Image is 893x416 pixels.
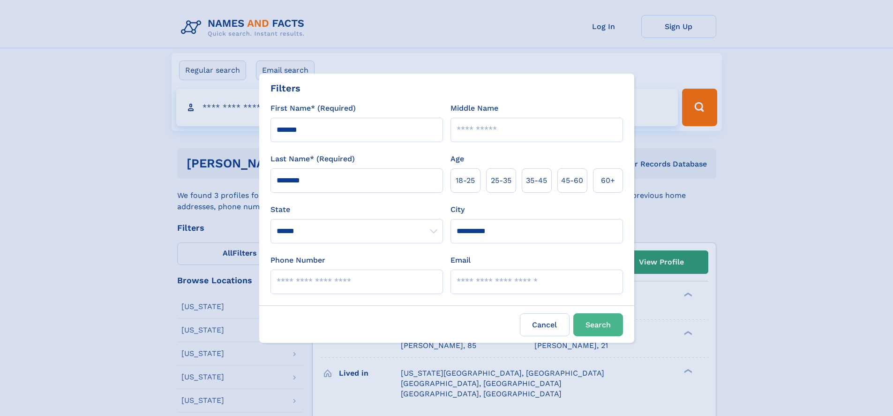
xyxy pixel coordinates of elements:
[270,255,325,266] label: Phone Number
[456,175,475,186] span: 18‑25
[450,255,471,266] label: Email
[450,153,464,165] label: Age
[270,103,356,114] label: First Name* (Required)
[491,175,511,186] span: 25‑35
[573,313,623,336] button: Search
[520,313,570,336] label: Cancel
[270,153,355,165] label: Last Name* (Required)
[526,175,547,186] span: 35‑45
[601,175,615,186] span: 60+
[270,81,300,95] div: Filters
[450,103,498,114] label: Middle Name
[561,175,583,186] span: 45‑60
[270,204,443,215] label: State
[450,204,465,215] label: City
